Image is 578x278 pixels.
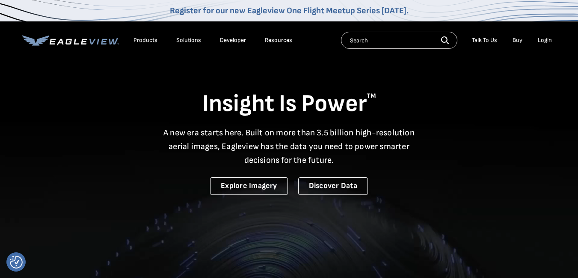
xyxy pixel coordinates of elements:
a: Buy [513,36,522,44]
div: Products [133,36,157,44]
input: Search [341,32,457,49]
a: Developer [220,36,246,44]
div: Login [538,36,552,44]
img: Revisit consent button [10,256,23,269]
a: Explore Imagery [210,177,288,195]
div: Solutions [176,36,201,44]
h1: Insight Is Power [22,89,556,119]
a: Register for our new Eagleview One Flight Meetup Series [DATE]. [170,6,409,16]
div: Resources [265,36,292,44]
button: Consent Preferences [10,256,23,269]
a: Discover Data [298,177,368,195]
p: A new era starts here. Built on more than 3.5 billion high-resolution aerial images, Eagleview ha... [158,126,420,167]
div: Talk To Us [472,36,497,44]
sup: TM [367,92,376,100]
